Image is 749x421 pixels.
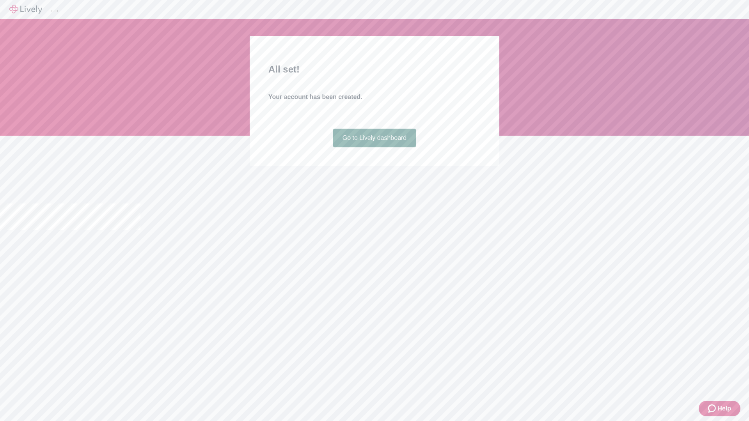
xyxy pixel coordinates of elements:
[333,129,416,147] a: Go to Lively dashboard
[51,10,58,12] button: Log out
[708,404,717,413] svg: Zendesk support icon
[268,62,481,76] h2: All set!
[717,404,731,413] span: Help
[699,401,740,416] button: Zendesk support iconHelp
[268,92,481,102] h4: Your account has been created.
[9,5,42,14] img: Lively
